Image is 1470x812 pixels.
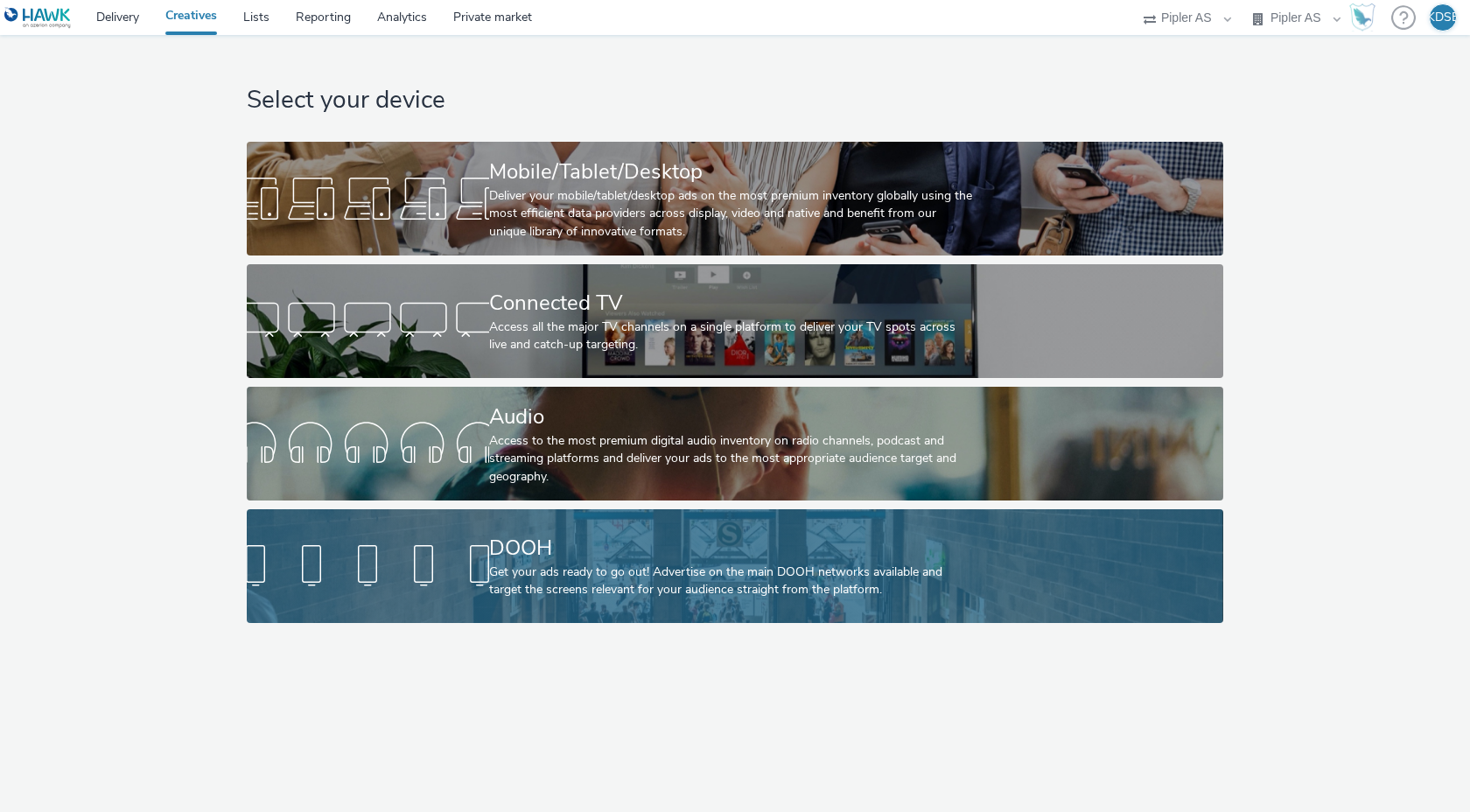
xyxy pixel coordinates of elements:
div: Access to the most premium digital audio inventory on radio channels, podcast and streaming platf... [489,432,974,486]
h1: Select your device [247,84,1222,117]
div: Mobile/Tablet/Desktop [489,157,974,187]
img: Hawk Academy [1349,3,1375,31]
div: Audio [489,402,974,432]
img: undefined Logo [4,7,72,29]
a: AudioAccess to the most premium digital audio inventory on radio channels, podcast and streaming ... [247,387,1222,500]
a: Connected TVAccess all the major TV channels on a single platform to deliver your TV spots across... [247,264,1222,378]
div: DOOH [489,533,974,563]
div: Connected TV [489,288,974,318]
div: Deliver your mobile/tablet/desktop ads on the most premium inventory globally using the most effi... [489,187,974,241]
div: KDSB [1427,4,1459,31]
a: Hawk Academy [1349,3,1382,31]
div: Access all the major TV channels on a single platform to deliver your TV spots across live and ca... [489,318,974,354]
a: Mobile/Tablet/DesktopDeliver your mobile/tablet/desktop ads on the most premium inventory globall... [247,142,1222,255]
div: Get your ads ready to go out! Advertise on the main DOOH networks available and target the screen... [489,563,974,599]
a: DOOHGet your ads ready to go out! Advertise on the main DOOH networks available and target the sc... [247,509,1222,623]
